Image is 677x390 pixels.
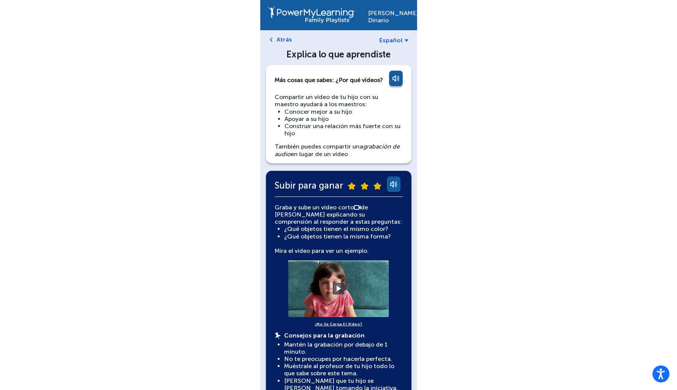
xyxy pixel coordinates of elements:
[275,143,400,157] i: grabación de audio
[275,204,403,254] div: Mira el vídeo para ver un ejemplo.
[284,225,403,232] li: ¿Qué objetos tienen el mismo color?
[361,183,368,190] img: submit-star.png
[284,233,403,240] li: ¿Qué objetos tienen la misma forma?
[284,355,403,362] li: No te preocupes por hacerla perfecta.
[270,37,273,42] img: left-arrow.svg
[275,76,383,84] div: Más cosas que sabes: ¿Por qué vídeos?
[275,143,403,157] div: También puedes compartir una en lugar de un vídeo
[275,176,403,197] div: Subir para ganar
[354,205,361,210] img: video-icon.svg
[268,6,356,23] img: Conexión de PowerMyLearning
[275,204,403,226] p: Graba y sube un vídeo corto de [PERSON_NAME] explicando su comprensión al responder a estas pregu...
[284,115,403,122] li: Apoyar a su hijo
[374,183,381,190] img: submit-star.png
[284,332,365,339] strong: Consejos para la grabación
[348,183,356,190] img: submit-star.png
[368,6,410,24] div: [PERSON_NAME] Dinario
[315,321,363,328] a: ¿No se carga el vídeo?
[284,341,403,355] li: Mantén la grabación por debajo de 1 minuto.
[284,108,403,115] li: Conocer mejor a su hijo
[275,93,378,108] span: Compartir un vídeo de tu hijo con su maestro ayudará a los maestros:
[274,50,403,59] div: Explica lo que aprendiste
[284,362,403,377] li: Muéstrale al profesor de tu hijo todo lo que sabe sobre este tema.
[379,37,403,44] span: Español
[284,122,403,137] li: Construir una relación más fuerte con su hijo
[379,37,408,44] a: Español
[277,36,292,43] a: Atrás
